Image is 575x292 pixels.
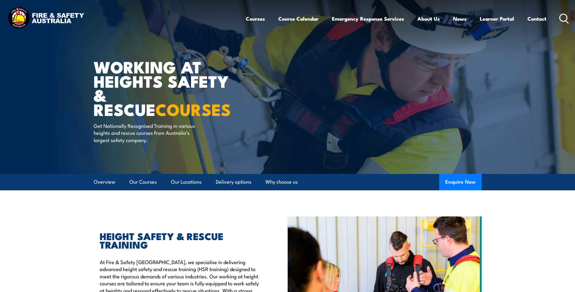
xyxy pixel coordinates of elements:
button: Enquire Now [439,174,482,190]
h2: HEIGHT SAFETY & RESCUE TRAINING [100,232,260,249]
a: Our Courses [129,174,157,190]
a: Learner Portal [480,11,514,27]
h1: WORKING AT HEIGHTS SAFETY & RESCUE [94,59,243,116]
a: Course Calendar [278,11,319,27]
a: Emergency Response Services [332,11,404,27]
a: News [453,11,466,27]
a: Overview [94,174,115,190]
p: Get Nationally Recognised Training in various heights and rescue courses from Australia’s largest... [94,122,204,143]
strong: COURSES [155,96,231,121]
a: Our Locations [171,174,202,190]
a: Delivery options [216,174,251,190]
a: Contact [527,11,547,27]
a: About Us [417,11,440,27]
a: Why choose us [266,174,298,190]
a: Courses [246,11,265,27]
